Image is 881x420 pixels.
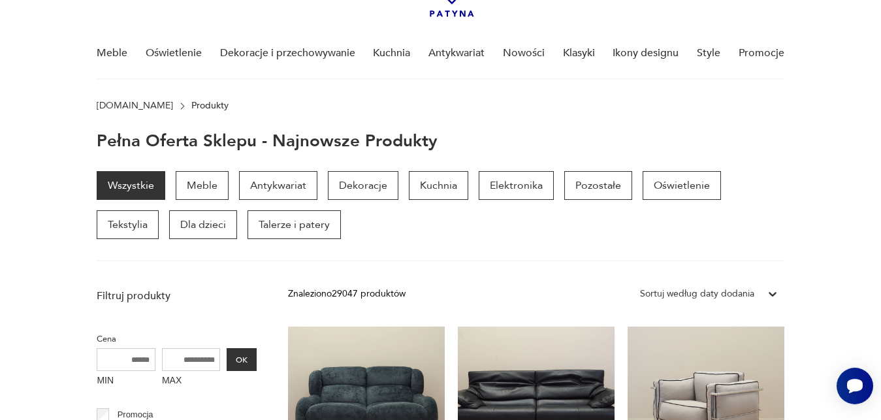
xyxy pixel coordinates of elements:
[97,332,257,346] p: Cena
[97,289,257,303] p: Filtruj produkty
[640,287,754,301] div: Sortuj według daty dodania
[239,171,317,200] a: Antykwariat
[428,28,485,78] a: Antykwariat
[97,101,173,111] a: [DOMAIN_NAME]
[248,210,341,239] a: Talerze i patery
[97,132,438,150] h1: Pełna oferta sklepu - najnowsze produkty
[503,28,545,78] a: Nowości
[162,371,221,392] label: MAX
[613,28,679,78] a: Ikony designu
[176,171,229,200] a: Meble
[328,171,398,200] a: Dekoracje
[191,101,229,111] p: Produkty
[837,368,873,404] iframe: Smartsupp widget button
[697,28,720,78] a: Style
[97,171,165,200] a: Wszystkie
[146,28,202,78] a: Oświetlenie
[643,171,721,200] a: Oświetlenie
[288,287,406,301] div: Znaleziono 29047 produktów
[169,210,237,239] a: Dla dzieci
[220,28,355,78] a: Dekoracje i przechowywanie
[409,171,468,200] a: Kuchnia
[563,28,595,78] a: Klasyki
[373,28,410,78] a: Kuchnia
[479,171,554,200] a: Elektronika
[97,28,127,78] a: Meble
[739,28,784,78] a: Promocje
[97,210,159,239] a: Tekstylia
[97,371,155,392] label: MIN
[227,348,257,371] button: OK
[564,171,632,200] a: Pozostałe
